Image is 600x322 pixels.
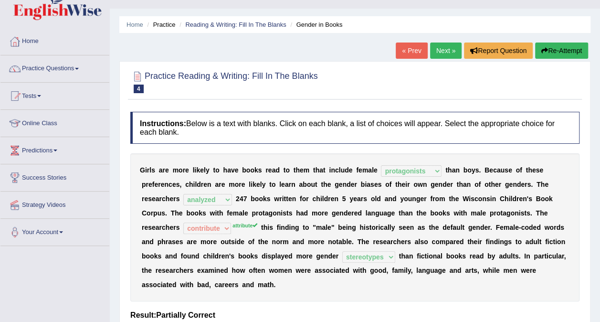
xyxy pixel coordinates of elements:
b: r [183,166,185,174]
b: e [447,181,451,188]
b: s [378,181,381,188]
b: T [537,181,541,188]
b: a [285,181,289,188]
b: n [164,181,168,188]
b: d [512,195,516,203]
a: Practice Questions [0,55,109,79]
b: r [328,195,330,203]
b: o [385,181,389,188]
b: i [215,209,217,217]
b: o [371,195,375,203]
b: , [179,181,181,188]
b: e [519,195,523,203]
b: b [251,195,255,203]
b: n [334,195,338,203]
b: o [194,209,199,217]
b: y [472,166,475,174]
b: r [159,195,162,203]
b: t [284,195,286,203]
b: e [327,181,331,188]
b: i [508,195,510,203]
b: f [389,181,392,188]
b: w [418,181,423,188]
b: l [372,166,374,174]
b: o [246,166,251,174]
b: i [193,181,195,188]
b: f [152,181,155,188]
b: a [452,166,455,174]
b: d [324,195,328,203]
b: o [307,181,311,188]
a: Reading & Writing: Fill In The Blanks [185,21,286,28]
button: Re-Attempt [535,43,588,59]
b: l [279,181,281,188]
b: o [147,209,151,217]
b: e [242,181,245,188]
b: a [156,195,159,203]
b: s [161,209,165,217]
b: k [263,195,267,203]
b: m [439,195,445,203]
b: r [142,195,144,203]
b: o [285,166,290,174]
b: e [144,195,148,203]
b: t [294,166,296,174]
b: d [275,166,280,174]
b: r [361,195,363,203]
li: Practice [145,20,175,29]
b: e [300,166,304,174]
b: i [282,195,284,203]
b: t [488,181,491,188]
b: h [175,209,179,217]
b: e [179,209,183,217]
b: s [176,195,180,203]
b: n [423,181,427,188]
b: e [489,166,493,174]
b: b [186,209,190,217]
b: h [505,195,509,203]
b: c [162,195,166,203]
b: o [272,181,276,188]
b: i [251,181,253,188]
b: n [513,181,517,188]
b: e [154,181,158,188]
b: d [517,181,521,188]
b: e [374,166,378,174]
a: Your Account [0,219,109,243]
b: e [420,195,424,203]
b: r [407,181,410,188]
h4: Below is a text with blanks. Click on each blank, a list of choices will appear. Select the appro... [130,112,579,144]
b: r [219,181,221,188]
b: i [490,195,492,203]
b: o [259,195,263,203]
b: t [395,181,398,188]
a: Tests [0,83,109,107]
b: . [165,209,167,217]
b: e [435,181,439,188]
b: c [493,166,497,174]
b: e [509,181,513,188]
b: h [166,195,170,203]
b: a [272,166,275,174]
b: l [375,195,377,203]
b: e [203,181,207,188]
b: y [400,195,404,203]
b: d [345,166,349,174]
b: d [377,195,381,203]
b: o [516,166,520,174]
b: r [239,181,241,188]
b: s [536,166,539,174]
b: m [229,181,234,188]
b: c [312,195,316,203]
b: h [223,166,227,174]
b: r [265,166,268,174]
b: e [351,181,355,188]
b: t [449,195,451,203]
b: a [368,166,372,174]
b: g [416,195,421,203]
b: b [242,166,246,174]
b: f [478,181,481,188]
b: h [491,181,495,188]
b: l [322,195,324,203]
b: a [215,181,219,188]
